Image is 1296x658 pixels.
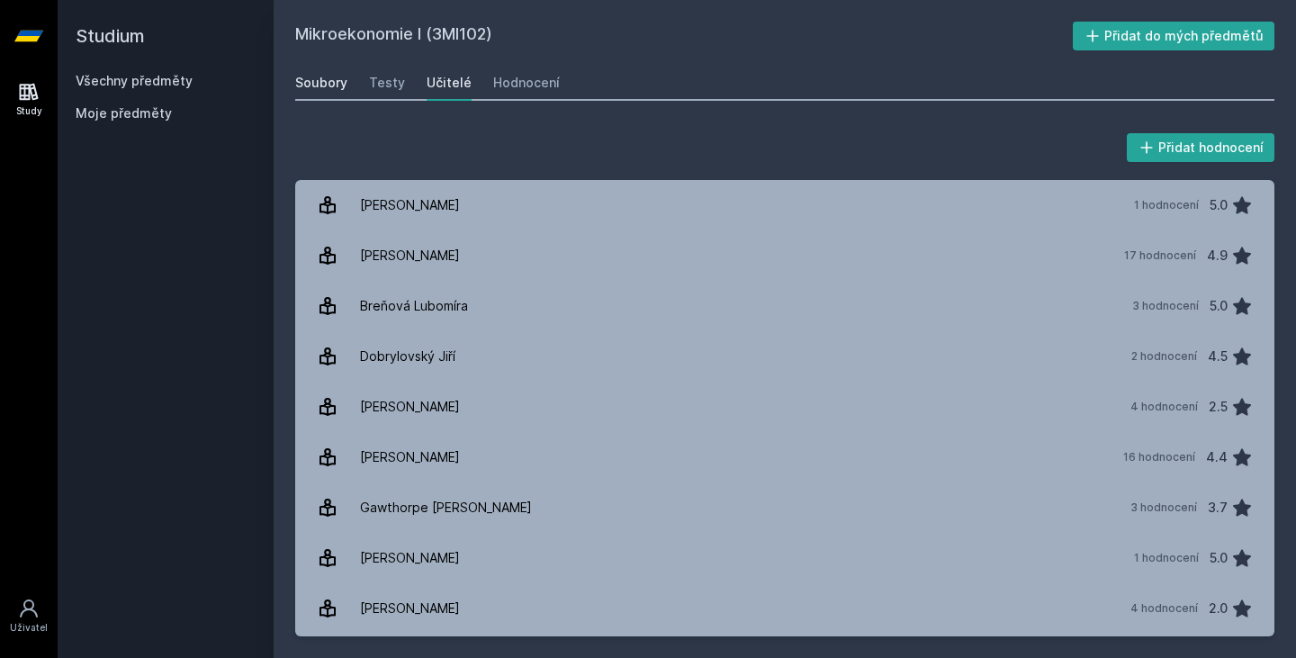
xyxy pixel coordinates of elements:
div: 4.9 [1207,238,1228,274]
div: 4 hodnocení [1130,400,1198,414]
div: [PERSON_NAME] [360,238,460,274]
div: 4.5 [1208,338,1228,374]
div: 5.0 [1210,187,1228,223]
div: 17 hodnocení [1124,248,1196,263]
div: 3 hodnocení [1132,299,1199,313]
div: [PERSON_NAME] [360,590,460,626]
div: 16 hodnocení [1123,450,1195,464]
div: 2 hodnocení [1131,349,1197,364]
a: [PERSON_NAME] 4 hodnocení 2.0 [295,583,1274,634]
a: Hodnocení [493,65,560,101]
div: 3 hodnocení [1130,500,1197,515]
div: 4.4 [1206,439,1228,475]
div: 5.0 [1210,540,1228,576]
button: Přidat do mých předmětů [1073,22,1275,50]
div: [PERSON_NAME] [360,187,460,223]
a: Soubory [295,65,347,101]
div: Hodnocení [493,74,560,92]
div: [PERSON_NAME] [360,389,460,425]
span: Moje předměty [76,104,172,122]
div: Uživatel [10,621,48,635]
div: Učitelé [427,74,472,92]
div: Gawthorpe [PERSON_NAME] [360,490,532,526]
a: Uživatel [4,589,54,644]
a: [PERSON_NAME] 17 hodnocení 4.9 [295,230,1274,281]
div: 5.0 [1210,288,1228,324]
div: 1 hodnocení [1134,551,1199,565]
a: Dobrylovský Jiří 2 hodnocení 4.5 [295,331,1274,382]
a: Breňová Lubomíra 3 hodnocení 5.0 [295,281,1274,331]
div: Dobrylovský Jiří [360,338,455,374]
div: 3.7 [1208,490,1228,526]
div: Soubory [295,74,347,92]
div: Breňová Lubomíra [360,288,468,324]
a: Gawthorpe [PERSON_NAME] 3 hodnocení 3.7 [295,482,1274,533]
a: Study [4,72,54,127]
div: 2.0 [1209,590,1228,626]
div: [PERSON_NAME] [360,439,460,475]
div: 4 hodnocení [1130,601,1198,616]
div: [PERSON_NAME] [360,540,460,576]
h2: Mikroekonomie I (3MI102) [295,22,1073,50]
a: [PERSON_NAME] 1 hodnocení 5.0 [295,533,1274,583]
a: Všechny předměty [76,73,193,88]
button: Přidat hodnocení [1127,133,1275,162]
div: 2.5 [1209,389,1228,425]
a: [PERSON_NAME] 16 hodnocení 4.4 [295,432,1274,482]
a: Učitelé [427,65,472,101]
a: [PERSON_NAME] 4 hodnocení 2.5 [295,382,1274,432]
div: 1 hodnocení [1134,198,1199,212]
div: Testy [369,74,405,92]
a: Testy [369,65,405,101]
div: Study [16,104,42,118]
a: [PERSON_NAME] 1 hodnocení 5.0 [295,180,1274,230]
